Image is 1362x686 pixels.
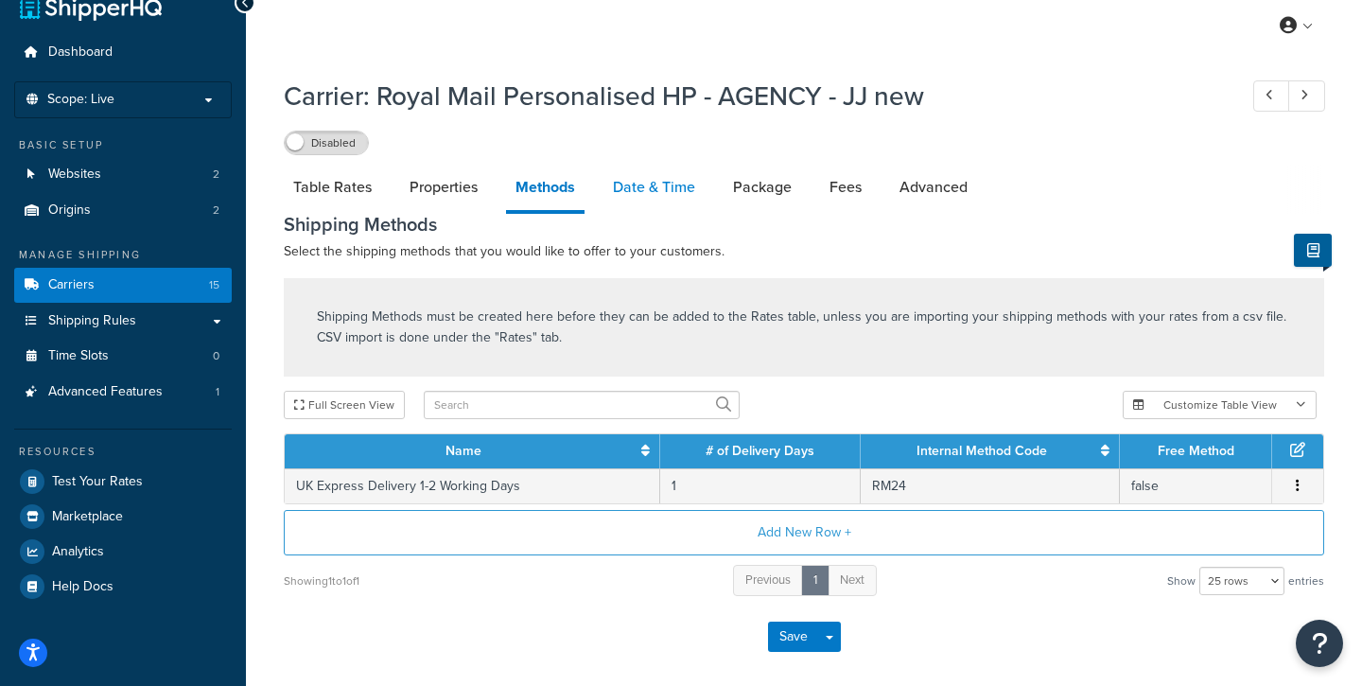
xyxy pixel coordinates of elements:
[768,622,819,652] button: Save
[1296,620,1343,667] button: Open Resource Center
[820,165,871,210] a: Fees
[284,568,359,594] div: Showing 1 to 1 of 1
[1288,568,1324,594] span: entries
[14,465,232,499] a: Test Your Rates
[733,565,803,596] a: Previous
[445,441,481,461] a: Name
[506,165,585,214] a: Methods
[52,474,143,490] span: Test Your Rates
[14,444,232,460] div: Resources
[1167,568,1196,594] span: Show
[14,375,232,410] li: Advanced Features
[660,468,861,503] td: 1
[52,544,104,560] span: Analytics
[284,214,1324,235] h3: Shipping Methods
[14,535,232,569] a: Analytics
[284,165,381,210] a: Table Rates
[890,165,977,210] a: Advanced
[48,313,136,329] span: Shipping Rules
[14,268,232,303] a: Carriers15
[14,35,232,70] a: Dashboard
[660,434,861,468] th: # of Delivery Days
[284,391,405,419] button: Full Screen View
[52,509,123,525] span: Marketplace
[745,571,791,589] span: Previous
[840,571,864,589] span: Next
[1294,234,1332,267] button: Show Help Docs
[14,304,232,339] a: Shipping Rules
[14,339,232,374] li: Time Slots
[14,570,232,604] a: Help Docs
[48,167,101,183] span: Websites
[1123,391,1317,419] button: Customize Table View
[285,132,368,154] label: Disabled
[14,157,232,192] li: Websites
[1253,80,1290,112] a: Previous Record
[216,384,219,400] span: 1
[48,384,163,400] span: Advanced Features
[209,277,219,293] span: 15
[424,391,740,419] input: Search
[1120,434,1272,468] th: Free Method
[14,339,232,374] a: Time Slots0
[14,500,232,534] a: Marketplace
[14,268,232,303] li: Carriers
[14,137,232,153] div: Basic Setup
[861,468,1120,503] td: RM24
[213,167,219,183] span: 2
[52,579,113,595] span: Help Docs
[14,193,232,228] a: Origins2
[48,202,91,219] span: Origins
[14,375,232,410] a: Advanced Features1
[400,165,487,210] a: Properties
[317,307,1291,348] p: Shipping Methods must be created here before they can be added to the Rates table, unless you are...
[14,193,232,228] li: Origins
[284,240,1324,263] p: Select the shipping methods that you would like to offer to your customers.
[1288,80,1325,112] a: Next Record
[213,202,219,219] span: 2
[1120,468,1272,503] td: false
[14,247,232,263] div: Manage Shipping
[285,468,660,503] td: UK Express Delivery 1-2 Working Days
[284,78,1218,114] h1: Carrier: Royal Mail Personalised HP - AGENCY - JJ new
[828,565,877,596] a: Next
[917,441,1047,461] a: Internal Method Code
[603,165,705,210] a: Date & Time
[801,565,829,596] a: 1
[14,157,232,192] a: Websites2
[284,510,1324,555] button: Add New Row +
[48,277,95,293] span: Carriers
[724,165,801,210] a: Package
[47,92,114,108] span: Scope: Live
[48,44,113,61] span: Dashboard
[213,348,219,364] span: 0
[48,348,109,364] span: Time Slots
